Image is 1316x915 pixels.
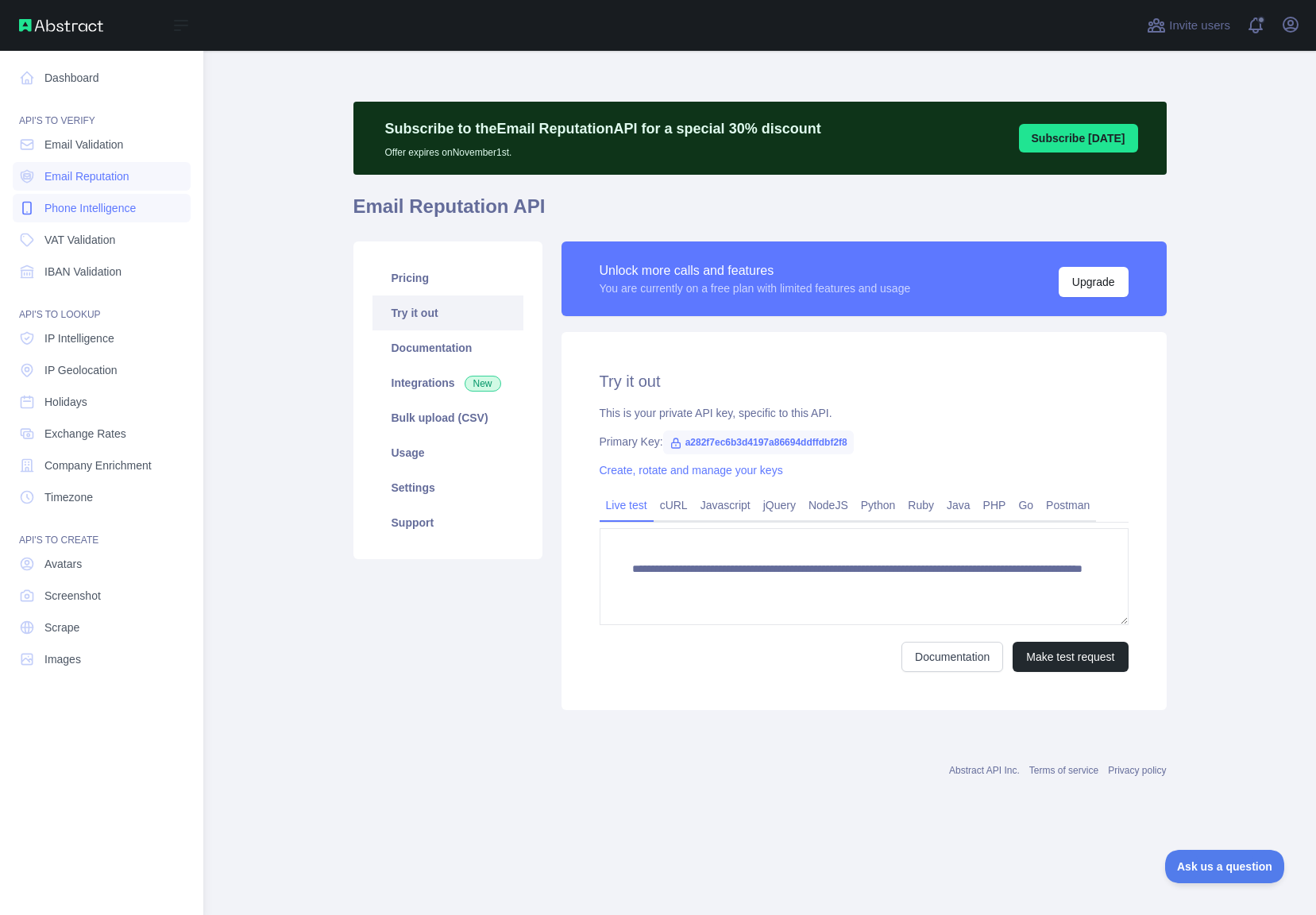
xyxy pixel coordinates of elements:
[372,505,523,540] a: Support
[44,394,87,410] span: Holidays
[44,264,122,280] span: IBAN Validation
[44,457,152,473] span: Company Enrichment
[13,388,191,416] a: Holidays
[19,19,103,32] img: Abstract API
[600,492,654,518] a: Live test
[13,645,191,674] a: Images
[44,588,101,604] span: Screenshot
[44,330,114,346] span: IP Intelligence
[44,168,129,184] span: Email Reputation
[44,137,123,152] span: Email Validation
[802,492,855,518] a: NodeJS
[13,162,191,191] a: Email Reputation
[13,324,191,353] a: IP Intelligence
[372,470,523,505] a: Settings
[44,200,136,216] span: Phone Intelligence
[949,765,1020,776] a: Abstract API Inc.
[13,64,191,92] a: Dashboard
[372,365,523,400] a: Integrations New
[1165,850,1284,883] iframe: Toggle Customer Support
[44,620,79,635] span: Scrape
[901,492,940,518] a: Ruby
[385,118,821,140] p: Subscribe to the Email Reputation API for a special 30 % discount
[940,492,977,518] a: Java
[44,362,118,378] span: IP Geolocation
[13,226,191,254] a: VAT Validation
[1108,765,1166,776] a: Privacy policy
[757,492,802,518] a: jQuery
[1169,17,1230,35] span: Invite users
[465,376,501,392] span: New
[13,356,191,384] a: IP Geolocation
[1012,492,1040,518] a: Go
[600,434,1129,450] div: Primary Key:
[1059,267,1129,297] button: Upgrade
[855,492,902,518] a: Python
[13,550,191,578] a: Avatars
[13,95,191,127] div: API'S TO VERIFY
[13,257,191,286] a: IBAN Validation
[663,430,854,454] span: a282f7ec6b3d4197a86694ddffdbf2f8
[600,370,1129,392] h2: Try it out
[1029,765,1098,776] a: Terms of service
[694,492,757,518] a: Javascript
[385,140,821,159] p: Offer expires on November 1st.
[13,419,191,448] a: Exchange Rates
[1013,642,1128,672] button: Make test request
[44,426,126,442] span: Exchange Rates
[372,261,523,295] a: Pricing
[13,581,191,610] a: Screenshot
[44,651,81,667] span: Images
[13,613,191,642] a: Scrape
[13,483,191,512] a: Timezone
[372,400,523,435] a: Bulk upload (CSV)
[600,261,911,280] div: Unlock more calls and features
[600,280,911,296] div: You are currently on a free plan with limited features and usage
[372,295,523,330] a: Try it out
[13,289,191,321] div: API'S TO LOOKUP
[372,330,523,365] a: Documentation
[44,556,82,572] span: Avatars
[372,435,523,470] a: Usage
[600,464,783,477] a: Create, rotate and manage your keys
[977,492,1013,518] a: PHP
[13,451,191,480] a: Company Enrichment
[1144,13,1233,38] button: Invite users
[44,232,115,248] span: VAT Validation
[1040,492,1096,518] a: Postman
[353,194,1167,232] h1: Email Reputation API
[600,405,1129,421] div: This is your private API key, specific to this API.
[901,642,1003,672] a: Documentation
[13,130,191,159] a: Email Validation
[1019,124,1138,152] button: Subscribe [DATE]
[13,194,191,222] a: Phone Intelligence
[654,492,694,518] a: cURL
[44,489,93,505] span: Timezone
[13,515,191,546] div: API'S TO CREATE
